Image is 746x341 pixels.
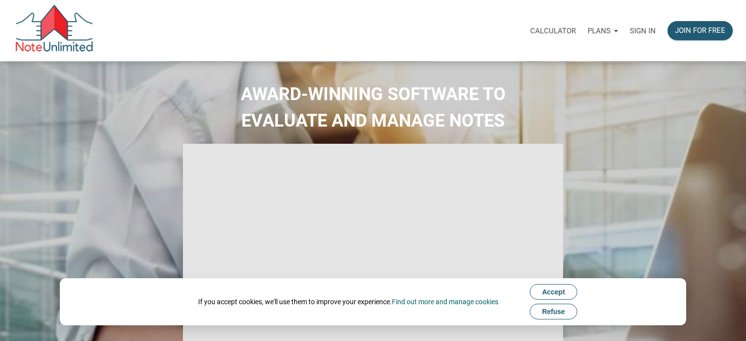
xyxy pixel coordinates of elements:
button: Join for free [668,21,733,40]
p: Plans [588,26,611,35]
a: Plans [582,15,624,46]
p: Calculator [530,26,576,35]
a: Sign in [624,15,662,46]
h2: AWARD-WINNING SOFTWARE TO EVALUATE AND MANAGE NOTES [7,81,739,134]
a: Join for free [662,15,739,46]
a: Calculator [524,15,582,46]
button: Accept [530,284,577,300]
div: If you accept cookies, we'll use them to improve your experience. [198,297,498,307]
span: Refuse [542,308,565,315]
span: Accept [542,288,565,296]
div: Join for free [675,25,725,36]
p: Sign in [630,26,656,35]
a: Find out more and manage cookies [392,298,498,306]
button: Refuse [530,304,577,319]
button: Plans [582,16,624,46]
